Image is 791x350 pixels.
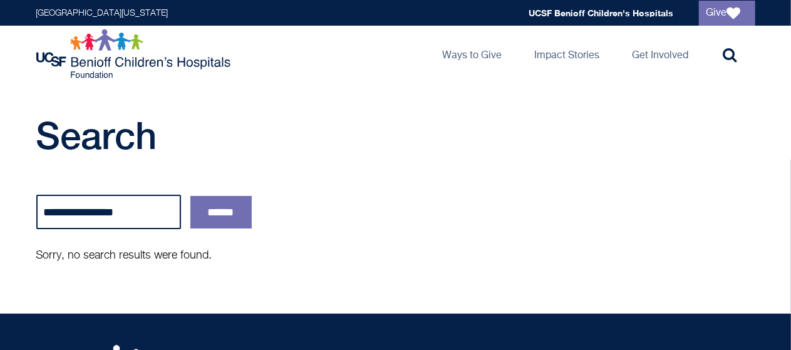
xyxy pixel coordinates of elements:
[36,113,519,157] h1: Search
[36,29,234,79] img: Logo for UCSF Benioff Children's Hospitals Foundation
[36,248,475,264] p: Sorry, no search results were found.
[433,26,512,82] a: Ways to Give
[36,9,168,18] a: [GEOGRAPHIC_DATA][US_STATE]
[699,1,755,26] a: Give
[525,26,610,82] a: Impact Stories
[623,26,699,82] a: Get Involved
[529,8,674,18] a: UCSF Benioff Children's Hospitals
